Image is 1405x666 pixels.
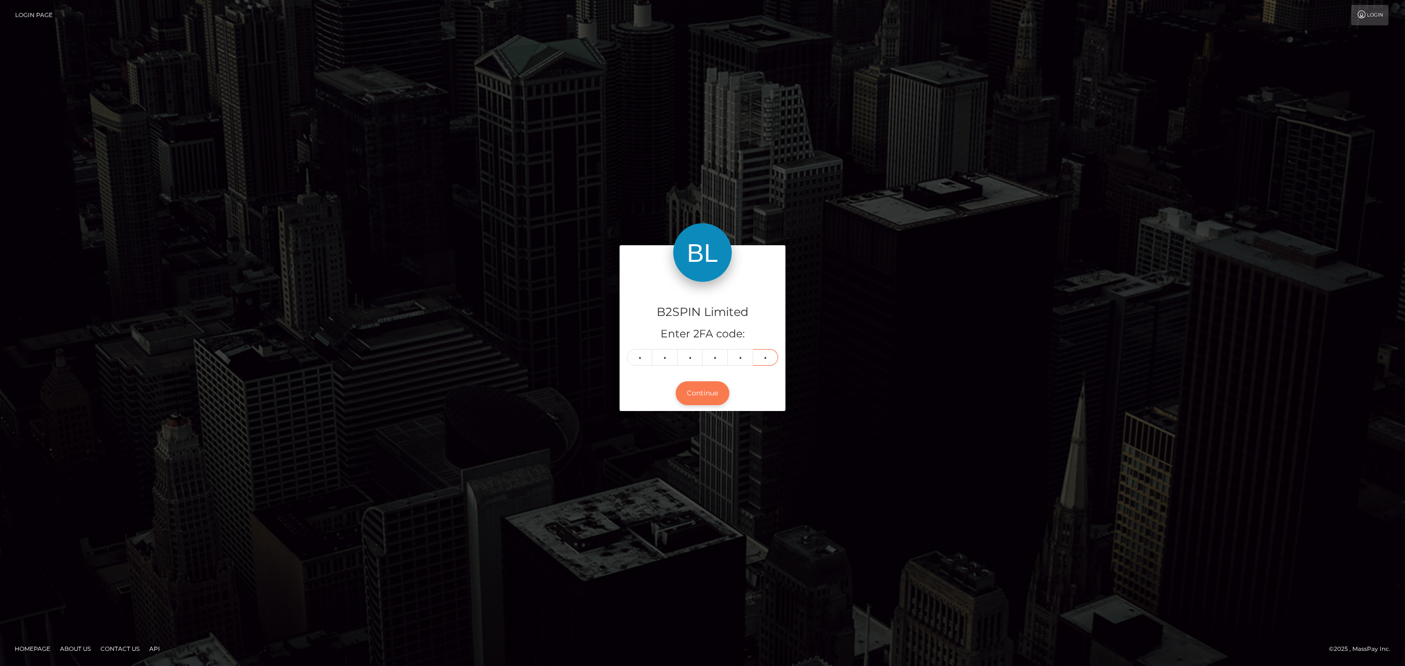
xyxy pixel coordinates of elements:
a: Homepage [11,641,54,656]
a: API [145,641,164,656]
a: Login Page [15,5,53,25]
a: About Us [56,641,95,656]
button: Continue [676,381,729,405]
h4: B2SPIN Limited [627,304,778,321]
h5: Enter 2FA code: [627,327,778,342]
img: B2SPIN Limited [673,223,732,282]
div: © 2025 , MassPay Inc. [1329,644,1398,654]
a: Login [1351,5,1388,25]
a: Contact Us [97,641,143,656]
